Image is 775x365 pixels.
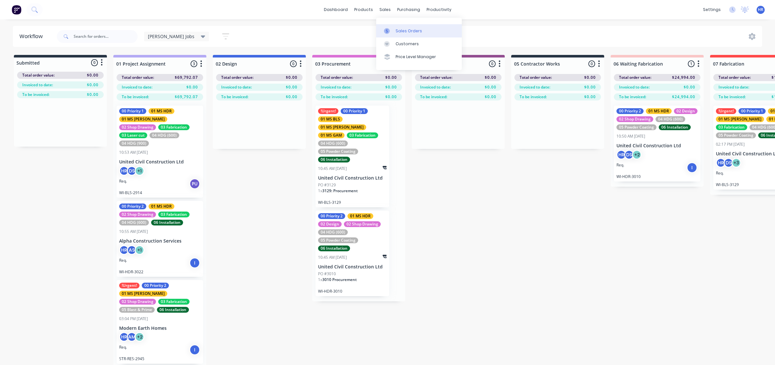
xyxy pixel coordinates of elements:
div: 00 Priority 2 [142,283,169,288]
div: 00 Priority 201 MS HDR02 Shop Drawing03 Fabrication04 HDG (600)06 Installation10:55 AM [DATE]Alph... [117,201,203,277]
p: WI-BLS-2914 [119,190,201,195]
div: 04 HDG (900) [119,141,149,146]
span: $0.00 [286,94,297,100]
div: I [190,345,200,355]
div: !Urgent!00 Priority 201 MS [PERSON_NAME]02 Shop Drawing03 Fabrication05 Blast & Prime06 Installat... [117,280,203,364]
span: $69,792.07 [175,75,198,80]
span: Invoiced to date: [520,84,550,90]
span: To be invoiced: [321,94,348,100]
span: Invoiced to date: [619,84,650,90]
div: 05 Powder Coating [716,132,756,138]
div: 04 HDG (600) [656,116,685,122]
p: Req. [716,170,724,176]
div: 06 Installation [318,157,350,162]
div: 00 Priority 1 [739,108,766,114]
div: I [190,258,200,268]
div: PU [190,179,200,189]
div: 03 Laser cut [119,132,147,138]
div: 00 Priority 1 [341,108,368,114]
div: products [351,5,376,15]
span: $0.00 [385,75,397,80]
div: 03 Fabrication [347,132,378,138]
p: Req. [119,344,127,350]
div: HR [119,245,129,255]
span: HR [758,7,763,13]
span: $0.00 [584,84,596,90]
div: HR [716,158,726,168]
span: 3129: Procurement [322,188,358,193]
span: Total order value: [718,75,751,80]
p: PO #3010 [318,271,336,277]
p: United Civil Construction Ltd [318,264,387,270]
div: 03 Fabrication [158,299,190,305]
span: 1 x [318,188,322,193]
span: Invoiced to date: [22,82,53,88]
a: dashboard [321,5,351,15]
span: $0.00 [485,84,496,90]
div: AS [127,245,137,255]
p: Alpha Construction Services [119,238,201,244]
span: To be invoiced: [619,94,646,100]
div: 10:45 AM [DATE] [318,255,347,260]
a: Customers [376,37,462,50]
div: 05 Blast & Prime [119,307,155,313]
div: + 1 [135,166,144,176]
div: + 1 [135,245,144,255]
span: 1 x [318,277,322,282]
span: Invoiced to date: [718,84,749,90]
div: 04 HDG (600) [119,220,149,225]
span: $0.00 [485,75,496,80]
span: 3010 Procurement [322,277,357,282]
span: To be invoiced: [718,94,746,100]
span: Invoiced to date: [221,84,252,90]
div: 01 MS GAM [318,132,345,138]
div: 04 HDG (600) [318,229,348,235]
a: Sales Orders [376,24,462,37]
div: + 2 [135,332,144,342]
p: Req. [119,257,127,263]
span: $0.00 [87,72,98,78]
div: !Urgent! [318,108,338,114]
span: To be invoiced: [420,94,447,100]
div: 01 MS HDR [646,108,672,114]
div: 04 HDG (600) [318,141,348,146]
div: I [687,162,697,173]
span: To be invoiced: [122,94,149,100]
span: Invoiced to date: [420,84,451,90]
div: sales [376,5,394,15]
div: 03:04 PM [DATE] [119,316,148,322]
div: HR [616,150,626,160]
div: 03 Fabrication [158,212,190,217]
div: 02 Shop Drawing [344,221,381,227]
div: 10:55 AM [DATE] [119,229,148,235]
span: Invoiced to date: [122,84,152,90]
div: 04 HDG (600) [150,132,179,138]
span: Total order value: [22,72,55,78]
p: WI-HDR-3022 [119,269,201,274]
span: $0.00 [286,84,297,90]
div: 01 MS HDR [347,213,373,219]
span: $0.00 [584,75,596,80]
div: Price Level Manager [396,54,436,60]
div: purchasing [394,5,423,15]
div: 02 Shop Drawing [119,212,156,217]
p: WI-HDR-3010 [318,289,387,294]
span: Total order value: [420,75,452,80]
div: 02 Design [674,108,697,114]
div: 02 Shop Drawing [616,116,653,122]
div: 00 Priority 2 [318,213,345,219]
span: $0.00 [584,94,596,100]
div: 02 Shop Drawing [119,299,156,305]
span: To be invoiced: [22,92,49,98]
div: 00 Priority 2 [616,108,644,114]
span: $24,994.00 [672,75,695,80]
div: !Urgent! [119,283,139,288]
div: 01 MS HDR [149,203,174,209]
img: Factory [12,5,21,15]
div: 05 Powder Coating [318,149,358,154]
div: AM [127,332,137,342]
p: Modern Earth Homes [119,326,201,331]
div: 01 MS HDR [149,108,174,114]
div: Sales Orders [396,28,422,34]
p: United Civil Construction Ltd [119,159,201,165]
